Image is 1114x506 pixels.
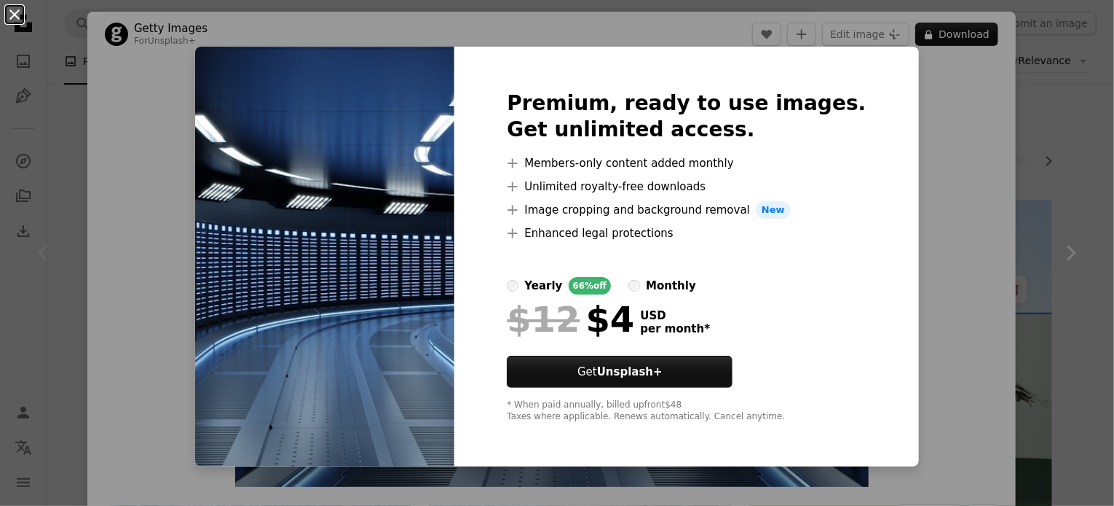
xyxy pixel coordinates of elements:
div: * When paid annually, billed upfront $48 Taxes where applicable. Renews automatically. Cancel any... [507,400,866,423]
div: yearly [524,277,562,295]
li: Enhanced legal protections [507,225,866,242]
img: premium_photo-1661386253258-64ab9521ce89 [195,47,454,467]
span: $12 [507,300,580,338]
input: yearly66%off [507,280,518,292]
div: 66% off [569,277,612,295]
span: New [756,201,791,219]
div: $4 [507,300,634,338]
span: USD [640,309,710,322]
input: monthly [628,280,640,292]
li: Image cropping and background removal [507,201,866,219]
span: per month * [640,322,710,335]
h2: Premium, ready to use images. Get unlimited access. [507,90,866,143]
li: Unlimited royalty-free downloads [507,178,866,195]
button: GetUnsplash+ [507,356,732,388]
strong: Unsplash+ [597,365,663,378]
li: Members-only content added monthly [507,155,866,172]
div: monthly [646,277,696,295]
